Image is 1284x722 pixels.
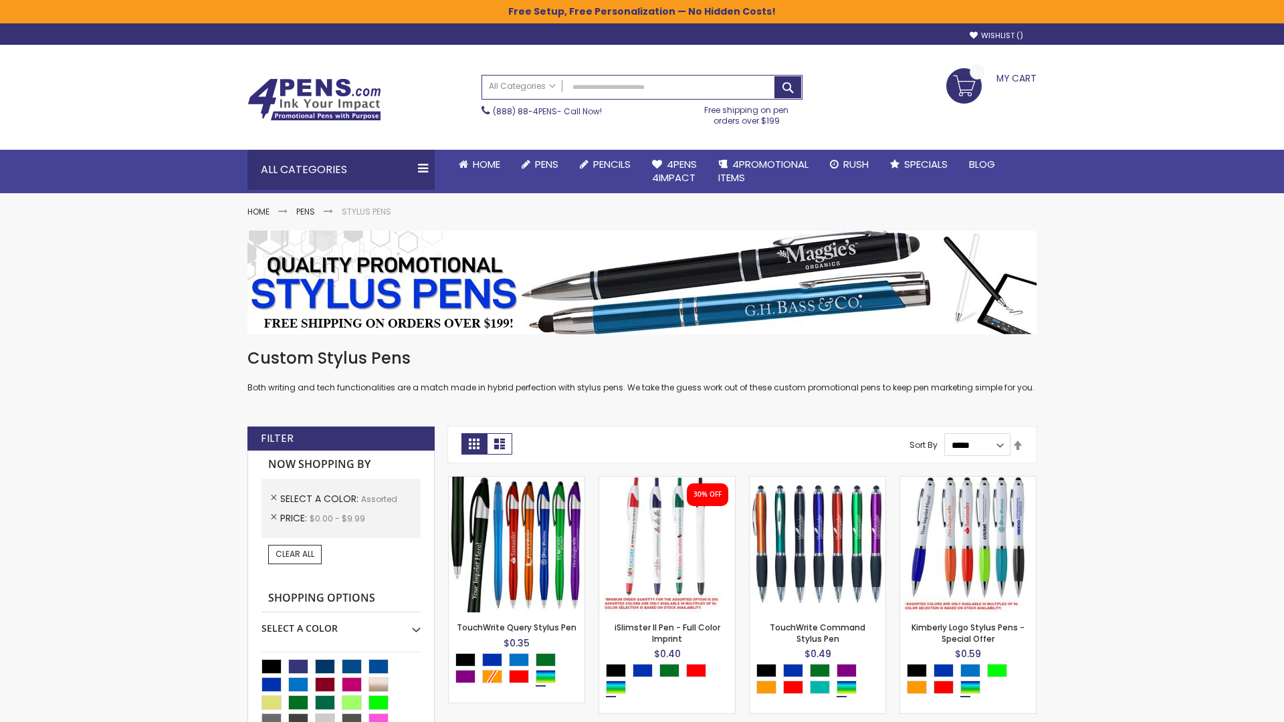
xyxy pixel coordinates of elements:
[247,150,435,190] div: All Categories
[606,664,735,697] div: Select A Color
[805,647,831,660] span: $0.49
[493,106,557,117] a: (888) 88-4PENS
[606,681,626,694] div: Assorted
[268,545,322,564] a: Clear All
[810,664,830,677] div: Green
[934,681,954,694] div: Red
[750,476,885,487] a: TouchWrite Command Stylus Pen-Assorted
[970,31,1023,41] a: Wishlist
[342,206,391,217] strong: Stylus Pens
[934,664,954,677] div: Blue
[837,664,857,677] div: Purple
[907,664,1036,697] div: Select A Color
[473,157,500,171] span: Home
[457,622,576,633] a: TouchWrite Query Stylus Pen
[960,664,980,677] div: Blue Light
[482,76,562,98] a: All Categories
[296,206,315,217] a: Pens
[536,670,556,683] div: Assorted
[449,477,584,612] img: TouchWrite Query Stylus Pen-Assorted
[756,664,776,677] div: Black
[535,157,558,171] span: Pens
[504,636,530,650] span: $0.35
[261,612,421,635] div: Select A Color
[783,664,803,677] div: Blue
[693,490,722,499] div: 30% OFF
[509,670,529,683] div: Red
[907,681,927,694] div: Orange
[750,477,885,612] img: TouchWrite Command Stylus Pen-Assorted
[489,81,556,92] span: All Categories
[247,348,1037,369] h1: Custom Stylus Pens
[448,150,511,179] a: Home
[455,653,475,667] div: Black
[900,477,1036,612] img: Kimberly Logo Stylus Pens-Assorted
[652,157,697,185] span: 4Pens 4impact
[654,647,681,660] span: $0.40
[960,681,980,694] div: Assorted
[718,157,809,185] span: 4PROMOTIONAL ITEMS
[756,681,776,694] div: Orange
[509,653,529,667] div: Blue Light
[641,150,708,193] a: 4Pens4impact
[261,451,421,479] strong: Now Shopping by
[955,647,981,660] span: $0.59
[837,681,857,694] div: Assorted
[900,476,1036,487] a: Kimberly Logo Stylus Pens-Assorted
[958,150,1006,179] a: Blog
[987,664,1007,677] div: Lime Green
[261,584,421,613] strong: Shopping Options
[280,492,361,505] span: Select A Color
[247,231,1037,334] img: Stylus Pens
[770,622,865,644] a: TouchWrite Command Stylus Pen
[599,476,735,487] a: iSlimster II - Full Color-Assorted
[659,664,679,677] div: Green
[691,100,803,126] div: Free shipping on pen orders over $199
[907,664,927,677] div: Black
[310,513,365,524] span: $0.00 - $9.99
[455,653,584,687] div: Select A Color
[904,157,948,171] span: Specials
[810,681,830,694] div: Teal
[280,511,310,525] span: Price
[569,150,641,179] a: Pencils
[247,78,381,121] img: 4Pens Custom Pens and Promotional Products
[599,477,735,612] img: iSlimster II - Full Color-Assorted
[708,150,819,193] a: 4PROMOTIONALITEMS
[261,431,294,446] strong: Filter
[606,664,626,677] div: Black
[756,664,885,697] div: Select A Color
[493,106,602,117] span: - Call Now!
[449,476,584,487] a: TouchWrite Query Stylus Pen-Assorted
[879,150,958,179] a: Specials
[247,206,270,217] a: Home
[361,493,397,505] span: Assorted
[615,622,720,644] a: iSlimster II Pen - Full Color Imprint
[536,653,556,667] div: Green
[633,664,653,677] div: Blue
[783,681,803,694] div: Red
[276,548,314,560] span: Clear All
[843,157,869,171] span: Rush
[909,439,938,451] label: Sort By
[461,433,487,455] strong: Grid
[593,157,631,171] span: Pencils
[912,622,1025,644] a: Kimberly Logo Stylus Pens - Special Offer
[819,150,879,179] a: Rush
[247,348,1037,394] div: Both writing and tech functionalities are a match made in hybrid perfection with stylus pens. We ...
[511,150,569,179] a: Pens
[482,653,502,667] div: Blue
[455,670,475,683] div: Purple
[969,157,995,171] span: Blog
[686,664,706,677] div: Red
